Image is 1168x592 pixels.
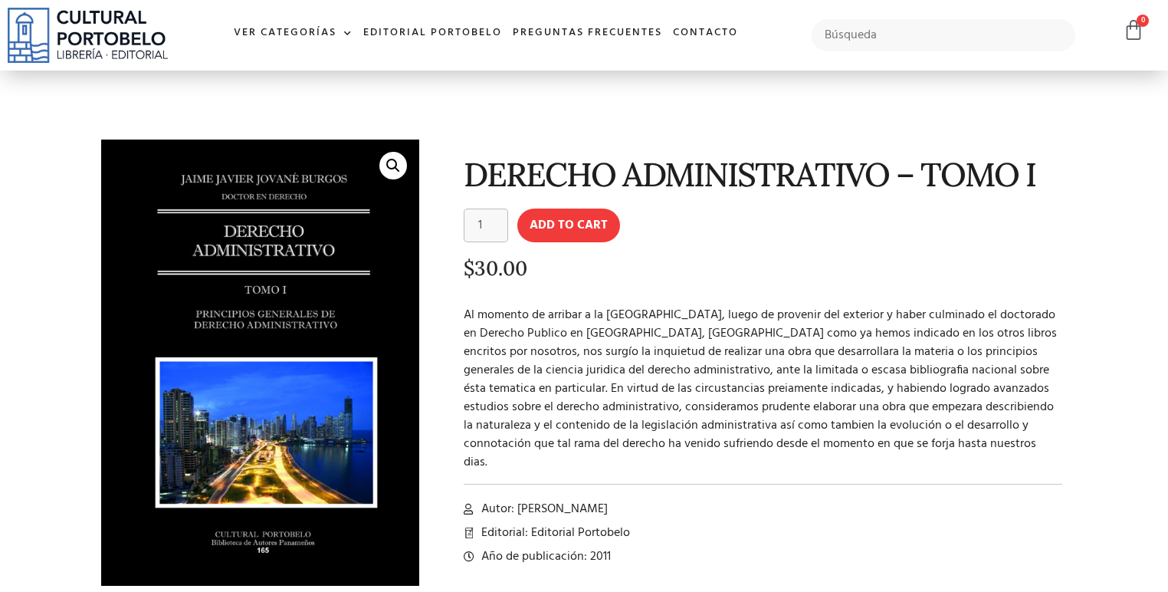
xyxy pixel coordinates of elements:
input: Búsqueda [812,19,1075,51]
bdi: 30.00 [464,255,527,281]
button: Add to cart [517,209,620,242]
span: Año de publicación: 2011 [477,548,611,566]
a: 0 [1123,19,1144,41]
a: 🔍 [379,152,407,179]
img: BA-165-JOVANE-DERECHO ADMINISTRATIVO 11X17-01 [101,140,419,586]
span: 0 [1137,15,1149,27]
p: Al momento de arribar a la [GEOGRAPHIC_DATA], luego de provenir del exterior y haber culminado el... [464,306,1062,472]
span: Editorial: Editorial Portobelo [477,524,630,542]
a: Ver Categorías [228,17,358,50]
input: Product quantity [464,209,508,242]
span: $ [464,255,474,281]
h1: DERECHO ADMINISTRATIVO – TOMO I [464,156,1062,192]
a: Preguntas frecuentes [507,17,668,50]
a: Editorial Portobelo [358,17,507,50]
span: Autor: [PERSON_NAME] [477,500,608,518]
a: Contacto [668,17,743,50]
